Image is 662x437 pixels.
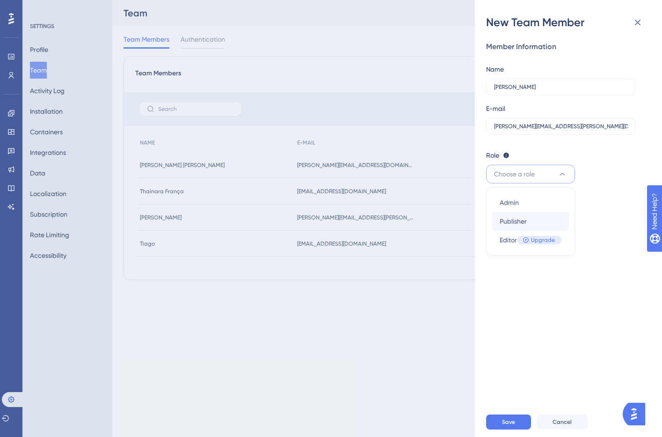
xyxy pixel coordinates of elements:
[623,400,651,428] iframe: UserGuiding AI Assistant Launcher
[486,415,531,430] button: Save
[500,234,561,246] div: Editor
[486,165,575,183] button: Choose a role
[537,415,588,430] button: Cancel
[486,64,504,75] div: Name
[500,216,527,227] span: Publisher
[502,418,515,426] span: Save
[486,103,505,114] div: E-mail
[492,231,569,249] button: EditorUpgrade
[531,236,555,244] span: Upgrade
[500,197,519,208] span: Admin
[494,168,535,180] span: Choose a role
[486,150,499,161] span: Role
[553,418,572,426] span: Cancel
[492,212,569,231] button: Publisher
[492,193,569,212] button: Admin
[494,84,628,90] input: Name
[22,2,58,14] span: Need Help?
[486,15,651,30] div: New Team Member
[494,123,628,130] input: E-mail
[486,41,643,52] div: Member Information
